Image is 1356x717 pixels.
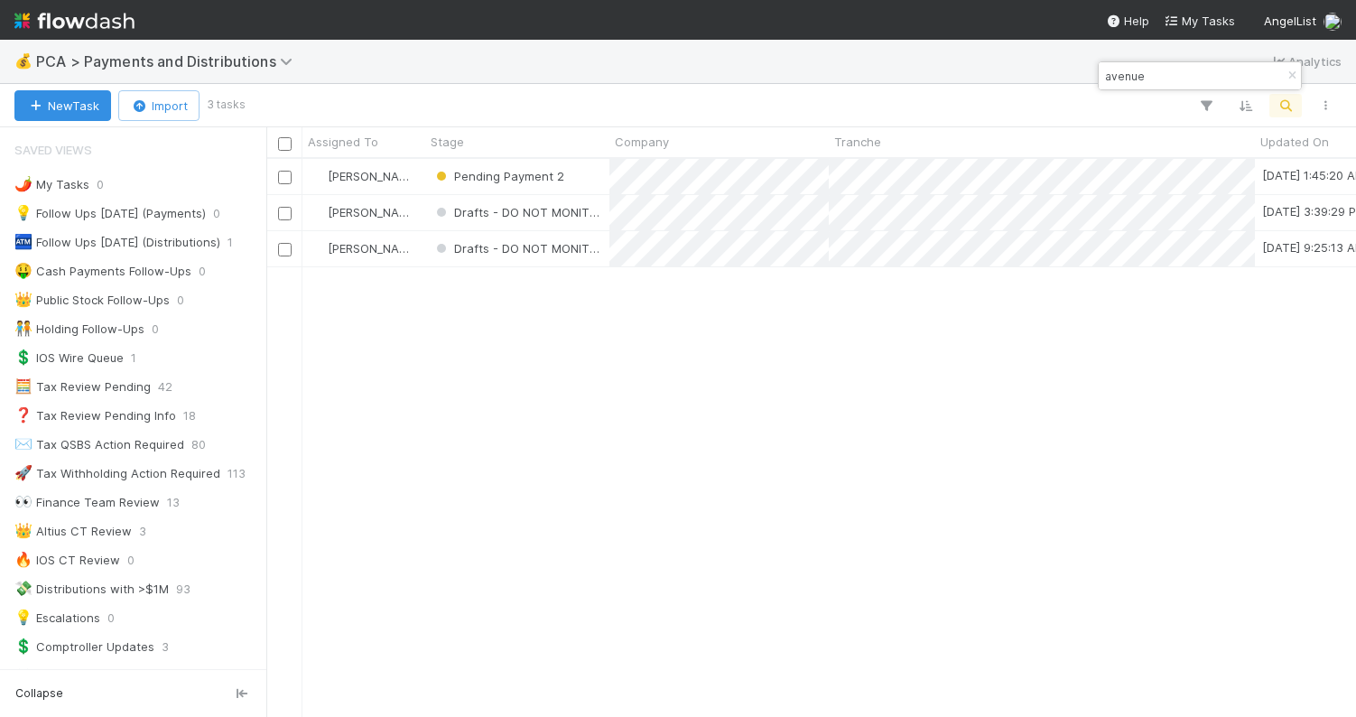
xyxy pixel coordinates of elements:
[14,491,160,514] div: Finance Team Review
[431,133,464,151] span: Stage
[14,347,124,369] div: IOS Wire Queue
[228,231,233,254] span: 1
[278,137,292,151] input: Toggle All Rows Selected
[615,133,669,151] span: Company
[118,90,200,121] button: Import
[14,523,33,538] span: 👑
[278,171,292,184] input: Toggle Row Selected
[328,205,419,219] span: [PERSON_NAME]
[14,234,33,249] span: 🏧
[228,462,246,485] span: 113
[152,318,159,340] span: 0
[1260,133,1329,151] span: Updated On
[14,607,100,629] div: Escalations
[14,638,33,654] span: 💲
[454,205,606,219] span: Drafts - DO NOT MONITOR
[14,665,220,687] div: [PERSON_NAME]'s Review Queue
[14,578,169,601] div: Distributions with >$1M
[14,462,220,485] div: Tax Withholding Action Required
[14,205,33,220] span: 💡
[199,260,206,283] span: 0
[158,376,172,398] span: 42
[183,405,196,427] span: 18
[127,549,135,572] span: 0
[14,636,154,658] div: Comptroller Updates
[14,433,184,456] div: Tax QSBS Action Required
[14,173,89,196] div: My Tasks
[311,169,325,183] img: avatar_705b8750-32ac-4031-bf5f-ad93a4909bc8.png
[139,520,146,543] span: 3
[228,665,242,687] span: 22
[97,173,104,196] span: 0
[311,205,325,219] img: avatar_c6c9a18c-a1dc-4048-8eac-219674057138.png
[14,405,176,427] div: Tax Review Pending Info
[14,132,92,168] span: Saved Views
[1270,51,1342,72] a: Analytics
[176,578,190,601] span: 93
[14,376,151,398] div: Tax Review Pending
[177,289,184,312] span: 0
[15,685,63,702] span: Collapse
[14,436,33,452] span: ✉️
[1264,14,1316,28] span: AngelList
[454,169,564,183] span: Pending Payment 2
[311,241,325,256] img: avatar_c6c9a18c-a1dc-4048-8eac-219674057138.png
[14,53,33,69] span: 💰
[834,133,881,151] span: Tranche
[14,260,191,283] div: Cash Payments Follow-Ups
[14,494,33,509] span: 👀
[162,636,169,658] span: 3
[278,207,292,220] input: Toggle Row Selected
[278,243,292,256] input: Toggle Row Selected
[14,263,33,278] span: 🤑
[14,289,170,312] div: Public Stock Follow-Ups
[1106,12,1149,30] div: Help
[14,202,206,225] div: Follow Ups [DATE] (Payments)
[1323,13,1342,31] img: avatar_4aa8e4fd-f2b7-45ba-a6a5-94a913ad1fe4.png
[14,5,135,36] img: logo-inverted-e16ddd16eac7371096b0.svg
[191,433,206,456] span: 80
[14,176,33,191] span: 🌶️
[14,552,33,567] span: 🔥
[14,407,33,423] span: ❓
[14,378,33,394] span: 🧮
[14,321,33,336] span: 🧑‍🤝‍🧑
[14,231,220,254] div: Follow Ups [DATE] (Distributions)
[328,241,419,256] span: [PERSON_NAME]
[14,292,33,307] span: 👑
[1101,65,1282,87] input: Search...
[131,347,136,369] span: 1
[14,520,132,543] div: Altius CT Review
[14,610,33,625] span: 💡
[14,318,144,340] div: Holding Follow-Ups
[107,607,115,629] span: 0
[14,349,33,365] span: 💲
[454,241,606,256] span: Drafts - DO NOT MONITOR
[14,90,111,121] button: NewTask
[167,491,180,514] span: 13
[328,169,419,183] span: [PERSON_NAME]
[1164,14,1235,28] span: My Tasks
[14,465,33,480] span: 🚀
[213,202,220,225] span: 0
[14,581,33,596] span: 💸
[14,667,33,683] span: 👀
[308,133,378,151] span: Assigned To
[14,549,120,572] div: IOS CT Review
[36,52,302,70] span: PCA > Payments and Distributions
[207,97,246,113] small: 3 tasks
